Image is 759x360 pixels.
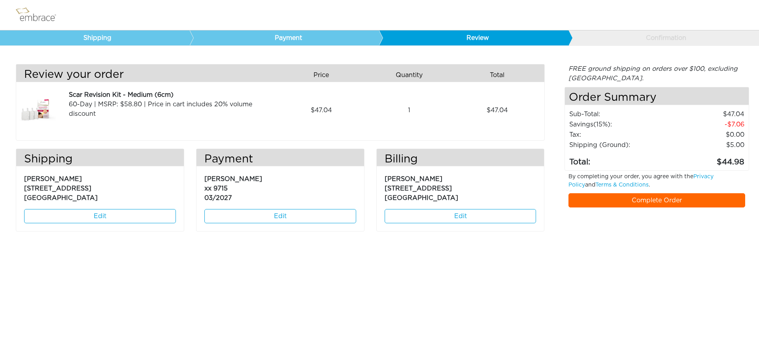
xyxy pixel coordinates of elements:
h4: Order Summary [565,87,749,105]
span: (15%) [593,121,610,128]
p: [PERSON_NAME] [STREET_ADDRESS] [GEOGRAPHIC_DATA] [385,170,536,203]
td: Savings : [569,119,666,130]
div: By completing your order, you agree with the and . [563,173,751,193]
p: [PERSON_NAME] [STREET_ADDRESS] [GEOGRAPHIC_DATA] [24,170,176,203]
div: FREE ground shipping on orders over $100, excluding [GEOGRAPHIC_DATA]. [565,64,750,83]
span: xx 9715 [204,185,228,192]
a: Complete Order [568,193,746,207]
td: 47.04 [666,109,745,119]
a: Edit [385,209,536,223]
div: 60-Day | MSRP: $58.80 | Price in cart includes 20% volume discount [69,100,274,119]
a: Review [379,30,568,45]
span: 03/2027 [204,195,232,201]
a: Terms & Conditions [595,182,649,188]
h3: Shipping [16,153,184,166]
td: Total: [569,150,666,168]
h3: Payment [196,153,364,166]
td: $5.00 [666,140,745,150]
td: Sub-Total: [569,109,666,119]
span: 1 [408,106,410,115]
td: Tax: [569,130,666,140]
img: logo.png [14,5,65,25]
span: [PERSON_NAME] [204,176,262,182]
td: 7.06 [666,119,745,130]
div: Total [456,68,544,82]
h3: Review your order [16,68,274,82]
div: Price [280,68,368,82]
span: 47.04 [487,106,508,115]
td: Shipping (Ground): [569,140,666,150]
a: Edit [24,209,176,223]
span: Quantity [396,70,423,80]
div: Scar Revision Kit - Medium (6cm) [69,90,274,100]
td: 44.98 [666,150,745,168]
a: Edit [204,209,356,223]
h3: Billing [377,153,544,166]
a: Privacy Policy [568,174,714,188]
a: Payment [189,30,379,45]
a: Confirmation [568,30,758,45]
td: 0.00 [666,130,745,140]
span: 47.04 [311,106,332,115]
img: 26525890-8dcd-11e7-bd72-02e45ca4b85b.jpeg [16,90,56,130]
